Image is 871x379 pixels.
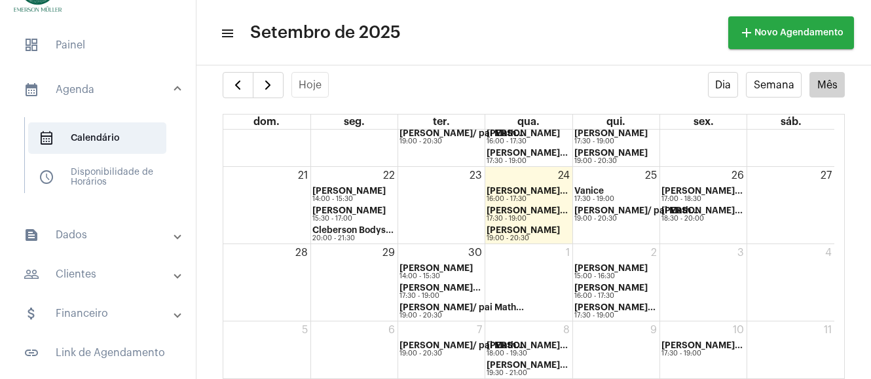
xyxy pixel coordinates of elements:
[24,227,175,243] mat-panel-title: Dados
[572,166,659,244] td: 25 de setembro de 2025
[747,244,834,321] td: 4 de outubro de 2025
[487,235,560,242] div: 19:00 - 20:30
[661,196,743,203] div: 17:00 - 18:30
[574,303,656,312] strong: [PERSON_NAME]...
[661,350,743,357] div: 17:30 - 19:00
[386,321,398,338] a: 6 de outubro de 2025
[398,244,485,321] td: 30 de setembro de 2025
[659,321,747,378] td: 10 de outubro de 2025
[574,187,604,195] strong: Vanice
[399,138,524,145] div: 19:00 - 20:30
[604,115,628,129] a: quinta-feira
[380,167,398,184] a: 22 de setembro de 2025
[691,115,716,129] a: sexta-feira
[24,345,39,361] mat-icon: sidenav icon
[8,111,196,211] div: sidenav iconAgenda
[823,244,834,261] a: 4 de outubro de 2025
[398,166,485,244] td: 23 de setembro de 2025
[13,29,183,61] span: Painel
[572,244,659,321] td: 2 de outubro de 2025
[399,350,524,357] div: 19:00 - 20:30
[561,321,572,338] a: 8 de outubro de 2025
[747,166,834,244] td: 27 de setembro de 2025
[24,37,39,53] span: sidenav icon
[487,341,568,350] strong: [PERSON_NAME]...
[250,22,401,43] span: Setembro de 2025
[574,149,648,157] strong: [PERSON_NAME]
[291,72,329,98] button: Hoje
[8,259,196,290] mat-expansion-panel-header: sidenav iconClientes
[728,16,854,49] button: Novo Agendamento
[399,341,524,350] strong: [PERSON_NAME]/ pai Math...
[574,158,648,165] div: 19:00 - 20:30
[299,321,310,338] a: 5 de outubro de 2025
[739,25,754,41] mat-icon: add
[24,306,175,321] mat-panel-title: Financeiro
[487,350,568,357] div: 18:00 - 19:30
[295,167,310,184] a: 21 de setembro de 2025
[778,115,804,129] a: sábado
[399,264,473,272] strong: [PERSON_NAME]
[28,162,166,193] span: Disponibilidade de Horários
[747,321,834,378] td: 11 de outubro de 2025
[574,293,648,300] div: 16:00 - 17:30
[13,337,183,369] span: Link de Agendamento
[661,206,743,215] strong: [PERSON_NAME]...
[487,226,560,234] strong: [PERSON_NAME]
[487,196,568,203] div: 16:00 - 17:30
[24,82,39,98] mat-icon: sidenav icon
[39,130,54,146] span: sidenav icon
[574,215,699,223] div: 19:00 - 20:30
[399,283,481,292] strong: [PERSON_NAME]...
[8,69,196,111] mat-expansion-panel-header: sidenav iconAgenda
[223,321,310,378] td: 5 de outubro de 2025
[515,115,542,129] a: quarta-feira
[487,370,568,377] div: 19:30 - 21:00
[485,244,572,321] td: 1 de outubro de 2025
[659,244,747,321] td: 3 de outubro de 2025
[574,129,648,137] strong: [PERSON_NAME]
[312,215,386,223] div: 15:30 - 17:00
[310,166,398,244] td: 22 de setembro de 2025
[661,187,743,195] strong: [PERSON_NAME]...
[399,293,481,300] div: 17:30 - 19:00
[739,28,843,37] span: Novo Agendamento
[487,361,568,369] strong: [PERSON_NAME]...
[572,321,659,378] td: 9 de outubro de 2025
[730,321,747,338] a: 10 de outubro de 2025
[310,244,398,321] td: 29 de setembro de 2025
[312,187,386,195] strong: [PERSON_NAME]
[220,26,233,41] mat-icon: sidenav icon
[746,72,802,98] button: Semana
[310,321,398,378] td: 6 de outubro de 2025
[8,219,196,251] mat-expansion-panel-header: sidenav iconDados
[574,283,648,292] strong: [PERSON_NAME]
[474,321,485,338] a: 7 de outubro de 2025
[487,187,568,195] strong: [PERSON_NAME]...
[574,273,648,280] div: 15:00 - 16:30
[659,166,747,244] td: 26 de setembro de 2025
[574,264,648,272] strong: [PERSON_NAME]
[642,167,659,184] a: 25 de setembro de 2025
[24,266,39,282] mat-icon: sidenav icon
[24,227,39,243] mat-icon: sidenav icon
[312,226,394,234] strong: Cleberson Bodys...
[466,244,485,261] a: 30 de setembro de 2025
[398,321,485,378] td: 7 de outubro de 2025
[341,115,367,129] a: segunda-feira
[563,244,572,261] a: 1 de outubro de 2025
[312,235,394,242] div: 20:00 - 21:30
[487,215,568,223] div: 17:30 - 19:00
[312,196,386,203] div: 14:00 - 15:30
[487,206,568,215] strong: [PERSON_NAME]...
[399,312,524,319] div: 19:00 - 20:30
[430,115,453,129] a: terça-feira
[39,170,54,185] span: sidenav icon
[312,206,386,215] strong: [PERSON_NAME]
[399,273,473,280] div: 14:00 - 15:30
[223,166,310,244] td: 21 de setembro de 2025
[487,158,568,165] div: 17:30 - 19:00
[735,244,747,261] a: 3 de outubro de 2025
[399,303,524,312] strong: [PERSON_NAME]/ pai Math...
[487,129,560,137] strong: [PERSON_NAME]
